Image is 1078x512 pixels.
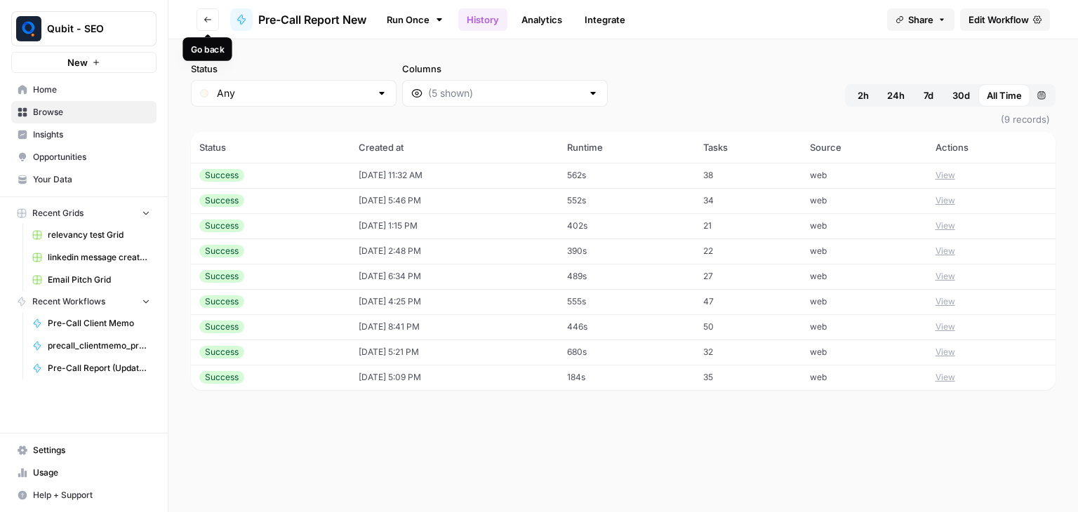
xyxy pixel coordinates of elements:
td: 47 [695,289,801,314]
span: Home [33,83,150,96]
a: linkedin message creator [PERSON_NAME] [26,246,157,269]
button: 2h [848,84,879,107]
button: 24h [879,84,913,107]
div: Success [199,270,244,283]
div: Success [199,194,244,207]
button: View [936,194,955,207]
td: 402s [559,213,695,238]
button: View [936,245,955,257]
button: New [11,52,157,73]
button: View [936,321,955,333]
td: 50 [695,314,801,339]
span: Opportunities [33,151,150,163]
td: 446s [559,314,695,339]
div: Success [199,295,244,308]
button: View [936,270,955,283]
span: New [67,55,88,69]
a: Insights [11,123,157,146]
div: Success [199,220,244,232]
img: Qubit - SEO Logo [16,16,41,41]
td: web [801,213,926,238]
button: Share [887,8,954,31]
td: web [801,365,926,390]
td: [DATE] 8:41 PM [350,314,559,339]
td: 21 [695,213,801,238]
span: Share [908,13,933,27]
span: Email Pitch Grid [48,274,150,286]
a: Integrate [576,8,634,31]
input: Any [217,86,371,100]
td: 489s [559,264,695,289]
span: 7d [924,88,933,102]
button: View [936,371,955,384]
span: linkedin message creator [PERSON_NAME] [48,251,150,264]
td: [DATE] 11:32 AM [350,163,559,188]
a: Pre-Call Client Memo [26,312,157,335]
div: Success [199,321,244,333]
span: Your Data [33,173,150,186]
td: 34 [695,188,801,213]
a: Analytics [513,8,571,31]
td: 38 [695,163,801,188]
a: relevancy test Grid [26,224,157,246]
a: Pre-Call Report (Updated) [26,357,157,379]
td: [DATE] 5:46 PM [350,188,559,213]
td: 184s [559,365,695,390]
td: 32 [695,339,801,365]
a: Pre-Call Report New [230,8,366,31]
a: Opportunities [11,146,157,168]
div: Success [199,371,244,384]
td: 680s [559,339,695,365]
td: web [801,339,926,365]
th: Actions [927,132,1056,163]
button: View [936,346,955,358]
div: Success [199,346,244,358]
td: web [801,264,926,289]
span: Usage [33,466,150,479]
span: precall_clientmemo_prerevenue_sagar [48,339,150,352]
td: web [801,163,926,188]
label: Columns [402,62,608,76]
span: Recent Grids [32,207,84,220]
a: Home [11,79,157,101]
button: Workspace: Qubit - SEO [11,11,157,46]
a: Email Pitch Grid [26,269,157,291]
input: (5 shown) [428,86,582,100]
span: 24h [887,88,905,102]
a: Browse [11,101,157,123]
div: Success [199,245,244,257]
button: View [936,295,955,308]
button: 30d [944,84,978,107]
span: Settings [33,444,150,457]
span: Qubit - SEO [47,22,132,36]
th: Status [191,132,350,163]
span: Pre-Call Client Memo [48,317,150,330]
td: 390s [559,238,695,264]
span: Insights [33,128,150,141]
label: Status [191,62,397,76]
span: Help + Support [33,489,150,501]
a: precall_clientmemo_prerevenue_sagar [26,335,157,357]
td: [DATE] 5:21 PM [350,339,559,365]
td: 27 [695,264,801,289]
th: Source [801,132,926,163]
span: Browse [33,106,150,119]
th: Tasks [695,132,801,163]
a: Your Data [11,168,157,191]
span: Pre-Call Report New [258,11,366,28]
button: View [936,220,955,232]
td: 555s [559,289,695,314]
td: [DATE] 4:25 PM [350,289,559,314]
td: 35 [695,365,801,390]
td: 562s [559,163,695,188]
a: History [458,8,507,31]
span: (9 records) [191,107,1056,132]
span: Pre-Call Report (Updated) [48,362,150,375]
td: web [801,238,926,264]
button: Recent Workflows [11,291,157,312]
span: All Time [987,88,1022,102]
th: Created at [350,132,559,163]
a: Settings [11,439,157,462]
td: web [801,314,926,339]
button: Recent Grids [11,203,157,224]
